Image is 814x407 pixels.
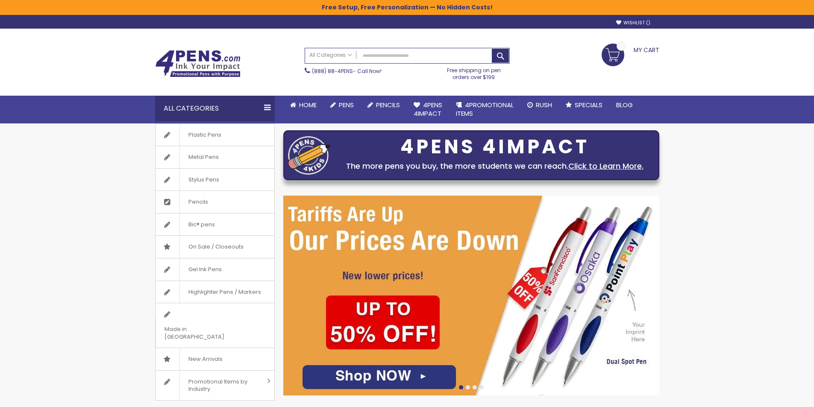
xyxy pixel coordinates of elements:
a: Blog [609,96,640,114]
a: Promotional Items by Industry [156,371,274,400]
span: Specials [575,100,602,109]
span: Metal Pens [179,146,227,168]
span: Stylus Pens [179,169,228,191]
a: Metal Pens [156,146,274,168]
a: Made in [GEOGRAPHIC_DATA] [156,303,274,348]
a: On Sale / Closeouts [156,236,274,258]
a: Home [283,96,323,114]
a: Pencils [361,96,407,114]
span: Highlighter Pens / Markers [179,281,270,303]
span: New Arrivals [179,348,231,370]
a: Specials [559,96,609,114]
span: On Sale / Closeouts [179,236,252,258]
a: Pencils [156,191,274,213]
div: The more pens you buy, the more students we can reach. [335,160,655,172]
span: Gel Ink Pens [179,258,230,281]
a: 4PROMOTIONALITEMS [449,96,520,123]
a: Pens [323,96,361,114]
div: All Categories [155,96,275,121]
span: Pencils [376,100,400,109]
span: Bic® pens [179,214,223,236]
a: New Arrivals [156,348,274,370]
span: Plastic Pens [179,124,230,146]
a: Stylus Pens [156,169,274,191]
a: Highlighter Pens / Markers [156,281,274,303]
img: 4Pens Custom Pens and Promotional Products [155,50,241,77]
a: Bic® pens [156,214,274,236]
a: Rush [520,96,559,114]
span: Pencils [179,191,217,213]
a: (888) 88-4PENS [312,67,353,75]
a: 4Pens4impact [407,96,449,123]
img: /cheap-promotional-products.html [283,196,659,395]
span: - Call Now! [312,67,382,75]
a: Gel Ink Pens [156,258,274,281]
span: Blog [616,100,633,109]
a: Plastic Pens [156,124,274,146]
span: 4Pens 4impact [414,100,442,118]
span: Made in [GEOGRAPHIC_DATA] [156,318,253,348]
div: Free shipping on pen orders over $199 [438,64,510,81]
span: Promotional Items by Industry [179,371,264,400]
a: Click to Learn More. [568,161,644,171]
span: Pens [339,100,354,109]
a: All Categories [305,48,356,62]
div: 4PENS 4IMPACT [335,138,655,156]
a: Wishlist [616,20,650,26]
span: Rush [536,100,552,109]
img: four_pen_logo.png [288,136,331,175]
span: Home [299,100,317,109]
span: 4PROMOTIONAL ITEMS [456,100,514,118]
span: All Categories [309,52,352,59]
